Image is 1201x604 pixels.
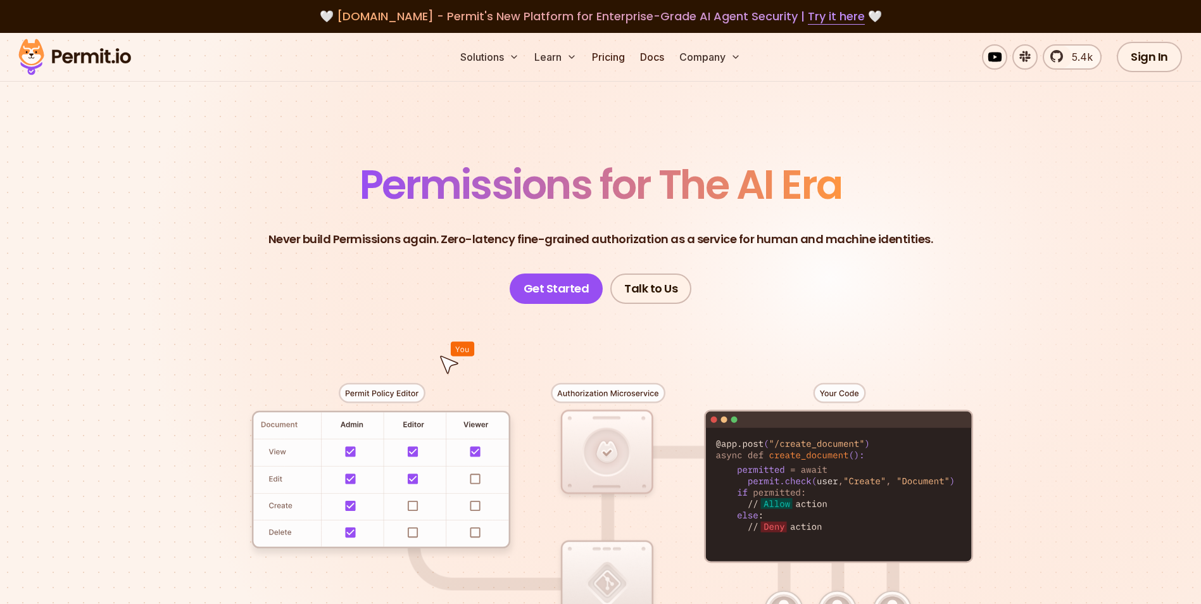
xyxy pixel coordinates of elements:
img: Permit logo [13,35,137,79]
a: Docs [635,44,669,70]
span: 5.4k [1064,49,1093,65]
span: [DOMAIN_NAME] - Permit's New Platform for Enterprise-Grade AI Agent Security | [337,8,865,24]
div: 🤍 🤍 [30,8,1171,25]
p: Never build Permissions again. Zero-latency fine-grained authorization as a service for human and... [268,230,933,248]
span: Permissions for The AI Era [360,156,842,213]
button: Learn [529,44,582,70]
a: 5.4k [1043,44,1102,70]
button: Solutions [455,44,524,70]
a: Talk to Us [610,274,691,304]
a: Try it here [808,8,865,25]
a: Sign In [1117,42,1182,72]
a: Pricing [587,44,630,70]
button: Company [674,44,746,70]
a: Get Started [510,274,603,304]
